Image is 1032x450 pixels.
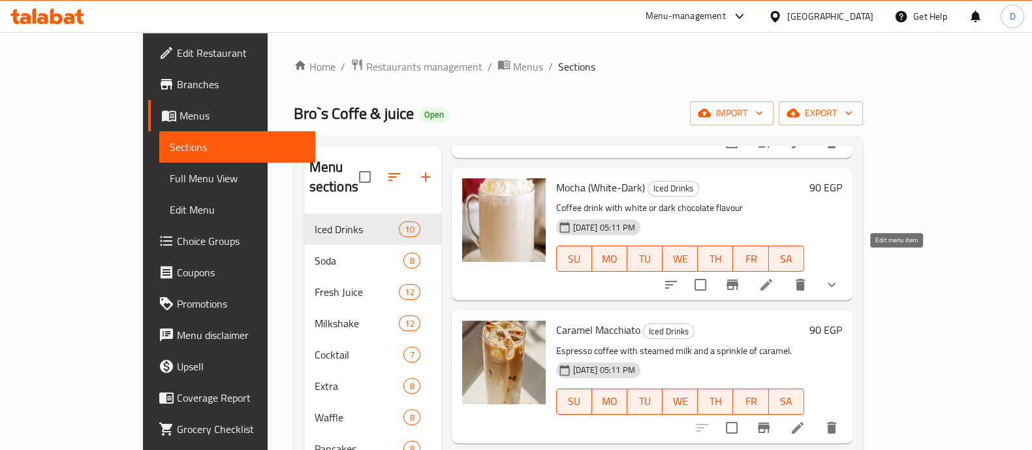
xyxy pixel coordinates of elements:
[294,58,863,75] nav: breadcrumb
[148,225,315,257] a: Choice Groups
[177,359,305,374] span: Upsell
[309,157,359,197] h2: Menu sections
[717,269,748,300] button: Branch-specific-item
[294,99,414,128] span: Bro`s Coffe & juice
[148,413,315,445] a: Grocery Checklist
[399,286,419,298] span: 12
[513,59,543,74] span: Menus
[148,257,315,288] a: Coupons
[738,249,763,268] span: FR
[592,246,627,272] button: MO
[462,178,546,262] img: Mocha (White-Dark)
[304,245,441,276] div: Soda8
[404,411,419,424] span: 8
[789,105,852,121] span: export
[399,317,419,330] span: 12
[769,389,804,415] button: SA
[404,255,419,267] span: 8
[698,246,733,272] button: TH
[177,265,305,280] span: Coupons
[399,315,420,331] div: items
[304,308,441,339] div: Milkshake12
[170,139,305,155] span: Sections
[568,364,640,376] span: [DATE] 05:11 PM
[170,202,305,217] span: Edit Menu
[703,249,728,268] span: TH
[159,194,315,225] a: Edit Menu
[816,269,847,300] button: show more
[315,378,404,394] span: Extra
[177,76,305,92] span: Branches
[399,223,419,236] span: 10
[774,392,799,411] span: SA
[315,221,399,237] span: Iced Drinks
[488,59,492,74] li: /
[180,108,305,123] span: Menus
[148,382,315,413] a: Coverage Report
[748,412,779,443] button: Branch-specific-item
[663,389,698,415] button: WE
[177,327,305,343] span: Menu disclaimer
[404,380,419,393] span: 8
[315,253,404,268] span: Soda
[170,170,305,186] span: Full Menu View
[403,378,420,394] div: items
[556,389,592,415] button: SU
[646,8,726,24] div: Menu-management
[633,392,657,411] span: TU
[404,349,419,361] span: 7
[419,107,449,123] div: Open
[562,249,587,268] span: SU
[562,392,587,411] span: SU
[627,389,663,415] button: TU
[399,284,420,300] div: items
[548,59,553,74] li: /
[690,101,774,125] button: import
[779,101,863,125] button: export
[703,392,728,411] span: TH
[643,323,695,339] div: Iced Drinks
[351,58,482,75] a: Restaurants management
[177,45,305,61] span: Edit Restaurant
[497,58,543,75] a: Menus
[698,389,733,415] button: TH
[177,233,305,249] span: Choice Groups
[148,351,315,382] a: Upsell
[315,284,399,300] span: Fresh Juice
[668,392,693,411] span: WE
[824,277,839,293] svg: Show Choices
[148,100,315,131] a: Menus
[148,37,315,69] a: Edit Restaurant
[159,131,315,163] a: Sections
[738,392,763,411] span: FR
[148,69,315,100] a: Branches
[556,178,645,197] span: Mocha (White-Dark)
[304,276,441,308] div: Fresh Juice12
[733,246,768,272] button: FR
[304,402,441,433] div: Waffle8
[558,59,595,74] span: Sections
[1009,9,1015,24] span: D
[304,370,441,402] div: Extra8
[462,321,546,404] img: Caramel Macchiato
[366,59,482,74] span: Restaurants management
[410,161,441,193] button: Add section
[403,347,420,362] div: items
[315,410,404,425] span: Waffle
[379,161,410,193] span: Sort sections
[304,214,441,245] div: Iced Drinks10
[668,249,693,268] span: WE
[809,178,842,197] h6: 90 EGP
[159,163,315,194] a: Full Menu View
[148,319,315,351] a: Menu disclaimer
[556,320,640,340] span: Caramel Macchiato
[663,246,698,272] button: WE
[648,181,699,197] div: Iced Drinks
[687,271,714,298] span: Select to update
[774,249,799,268] span: SA
[403,253,420,268] div: items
